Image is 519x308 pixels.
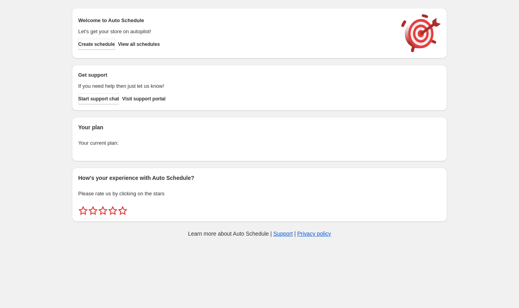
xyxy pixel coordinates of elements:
[78,96,119,102] span: Start support chat
[78,17,393,25] h2: Welcome to Auto Schedule
[188,230,331,238] p: Learn more about Auto Schedule | |
[78,139,441,147] p: Your current plan:
[273,231,293,237] a: Support
[118,41,160,47] span: View all schedules
[78,123,441,131] h2: Your plan
[78,28,393,36] p: Let's get your store on autopilot!
[78,190,441,198] p: Please rate us by clicking on the stars
[297,231,331,237] a: Privacy policy
[78,93,119,104] a: Start support chat
[78,39,115,50] button: Create schedule
[78,71,393,79] h2: Get support
[78,82,393,90] p: If you need help then just let us know!
[78,174,441,182] h2: How's your experience with Auto Schedule?
[122,96,165,102] span: Visit support portal
[122,93,165,104] a: Visit support portal
[78,41,115,47] span: Create schedule
[118,39,160,50] button: View all schedules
